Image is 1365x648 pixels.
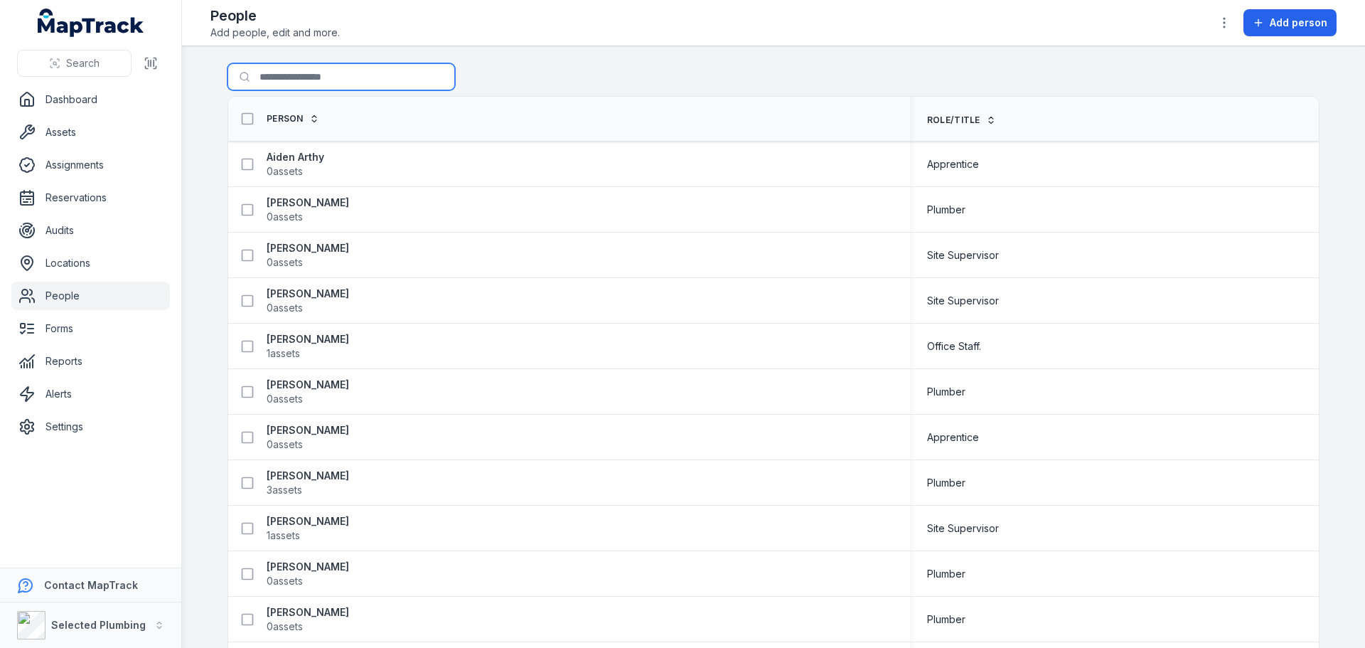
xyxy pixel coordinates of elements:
[267,332,349,346] strong: [PERSON_NAME]
[927,115,996,126] a: Role/Title
[267,514,349,529] strong: [PERSON_NAME]
[267,605,349,620] strong: [PERSON_NAME]
[44,579,138,591] strong: Contact MapTrack
[11,184,170,212] a: Reservations
[11,314,170,343] a: Forms
[267,560,349,588] a: [PERSON_NAME]0assets
[210,26,340,40] span: Add people, edit and more.
[11,85,170,114] a: Dashboard
[927,339,981,354] span: Office Staff.
[267,164,303,179] span: 0 assets
[11,249,170,277] a: Locations
[267,287,349,301] strong: [PERSON_NAME]
[11,413,170,441] a: Settings
[927,430,979,445] span: Apprentice
[267,392,303,406] span: 0 assets
[267,241,349,270] a: [PERSON_NAME]0assets
[927,294,999,308] span: Site Supervisor
[267,469,349,497] a: [PERSON_NAME]3assets
[267,483,302,497] span: 3 assets
[927,476,965,490] span: Plumber
[267,196,349,210] strong: [PERSON_NAME]
[11,151,170,179] a: Assignments
[267,150,324,179] a: Aiden Arthy0assets
[38,9,144,37] a: MapTrack
[267,423,349,452] a: [PERSON_NAME]0assets
[927,248,999,262] span: Site Supervisor
[267,241,349,255] strong: [PERSON_NAME]
[927,521,999,536] span: Site Supervisor
[267,255,303,270] span: 0 assets
[267,150,324,164] strong: Aiden Arthy
[267,196,349,224] a: [PERSON_NAME]0assets
[267,423,349,437] strong: [PERSON_NAME]
[267,605,349,634] a: [PERSON_NAME]0assets
[267,620,303,634] span: 0 assets
[267,210,303,224] span: 0 assets
[11,118,170,147] a: Assets
[267,346,300,361] span: 1 assets
[267,332,349,361] a: [PERSON_NAME]1assets
[11,380,170,408] a: Alerts
[927,157,979,171] span: Apprentice
[11,216,170,245] a: Audits
[927,612,965,627] span: Plumber
[267,287,349,315] a: [PERSON_NAME]0assets
[267,469,349,483] strong: [PERSON_NAME]
[267,514,349,543] a: [PERSON_NAME]1assets
[927,115,980,126] span: Role/Title
[51,619,146,631] strong: Selected Plumbing
[11,347,170,376] a: Reports
[17,50,132,77] button: Search
[267,437,303,452] span: 0 assets
[927,567,965,581] span: Plumber
[927,385,965,399] span: Plumber
[11,282,170,310] a: People
[1243,9,1337,36] button: Add person
[267,378,349,392] strong: [PERSON_NAME]
[267,113,319,124] a: Person
[66,56,100,70] span: Search
[267,560,349,574] strong: [PERSON_NAME]
[267,378,349,406] a: [PERSON_NAME]0assets
[267,574,303,588] span: 0 assets
[267,113,304,124] span: Person
[927,203,965,217] span: Plumber
[210,6,340,26] h2: People
[267,529,300,543] span: 1 assets
[267,301,303,315] span: 0 assets
[1270,16,1327,30] span: Add person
